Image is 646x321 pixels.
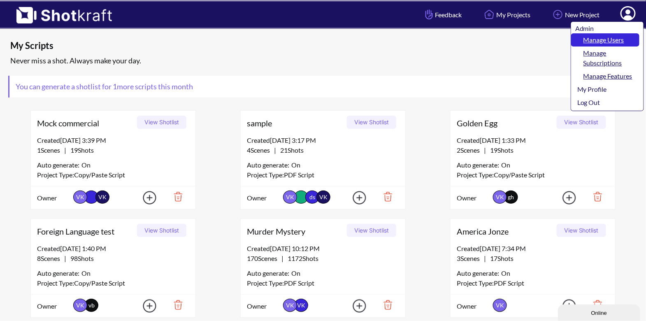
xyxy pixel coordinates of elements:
[457,135,609,145] div: Created [DATE] 1:33 PM
[557,224,606,237] button: View Shotlist
[457,193,491,203] span: Owner
[493,299,507,312] span: VK
[457,146,484,154] span: 2 Scenes
[508,193,514,200] span: gh
[294,299,308,312] span: VK
[550,188,579,207] img: Add Icon
[457,254,484,262] span: 3 Scenes
[347,116,396,129] button: View Shotlist
[457,254,514,263] span: |
[37,278,189,288] div: Project Type: Copy/Paste Script
[247,146,274,154] span: 4 Scenes
[247,117,344,129] span: sample
[283,254,318,262] span: 1172 Shots
[37,145,94,155] span: |
[283,299,297,312] span: VK
[137,116,186,129] button: View Shotlist
[247,301,281,311] span: Owner
[9,76,199,98] span: You can generate a shotlist for
[493,191,507,204] span: VK
[81,268,91,278] span: On
[305,191,319,204] span: ds
[457,301,491,311] span: Owner
[37,170,189,180] div: Project Type: Copy/Paste Script
[457,244,609,254] div: Created [DATE] 7:34 PM
[66,146,94,154] span: 19 Shots
[283,191,297,204] span: VK
[247,244,399,254] div: Created [DATE] 10:12 PM
[247,254,318,263] span: |
[37,244,189,254] div: Created [DATE] 1:40 PM
[550,297,579,315] img: Add Icon
[557,116,606,129] button: View Shotlist
[161,190,189,204] img: Trash Icon
[571,47,639,70] a: Manage Subscriptions
[457,117,554,129] span: Golden Egg
[137,224,186,237] button: View Shotlist
[247,170,399,180] div: Project Type: PDF Script
[247,254,281,262] span: 170 Scenes
[571,83,639,96] a: My Profile
[291,160,300,170] span: On
[423,10,462,19] span: Feedback
[571,33,639,47] a: Manage Users
[247,193,281,203] span: Owner
[88,302,95,309] span: vb
[276,146,304,154] span: 21 Shots
[457,268,501,278] span: Auto generate:
[247,278,399,288] div: Project Type: PDF Script
[571,96,639,109] a: Log Out
[37,268,81,278] span: Auto generate:
[340,297,369,315] img: Add Icon
[457,278,609,288] div: Project Type: PDF Script
[112,82,193,91] span: 1 more scripts this month
[486,254,514,262] span: 17 Shots
[423,7,435,21] img: Hand Icon
[340,188,369,207] img: Add Icon
[457,160,501,170] span: Auto generate:
[476,4,537,26] a: My Projects
[581,190,609,204] img: Trash Icon
[95,191,109,204] span: VK
[501,160,510,170] span: On
[486,146,514,154] span: 19 Shots
[247,160,291,170] span: Auto generate:
[37,254,94,263] span: |
[457,170,609,180] div: Project Type: Copy/Paste Script
[10,40,483,52] span: My Scripts
[581,298,609,312] img: Trash Icon
[571,70,639,83] a: Manage Features
[247,225,344,237] span: Murder Mystery
[482,7,496,21] img: Home Icon
[37,160,81,170] span: Auto generate:
[130,188,159,207] img: Add Icon
[347,224,396,237] button: View Shotlist
[8,54,642,67] div: Never miss a shot. Always make your day.
[37,135,189,145] div: Created [DATE] 3:39 PM
[37,193,71,203] span: Owner
[291,268,300,278] span: On
[66,254,94,262] span: 98 Shots
[575,23,639,33] div: Admin
[457,145,514,155] span: |
[371,190,399,204] img: Trash Icon
[371,298,399,312] img: Trash Icon
[501,268,510,278] span: On
[37,225,134,237] span: Foreign Language test
[73,191,87,204] span: VK
[73,299,87,312] span: VK
[130,297,159,315] img: Add Icon
[37,117,134,129] span: Mock commercial
[457,225,554,237] span: America Jonze
[37,254,64,262] span: 8 Scenes
[545,4,606,26] a: New Project
[81,160,91,170] span: On
[247,145,304,155] span: |
[37,146,64,154] span: 1 Scenes
[558,303,642,321] iframe: chat widget
[161,298,189,312] img: Trash Icon
[37,301,71,311] span: Owner
[247,268,291,278] span: Auto generate:
[551,7,565,21] img: Add Icon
